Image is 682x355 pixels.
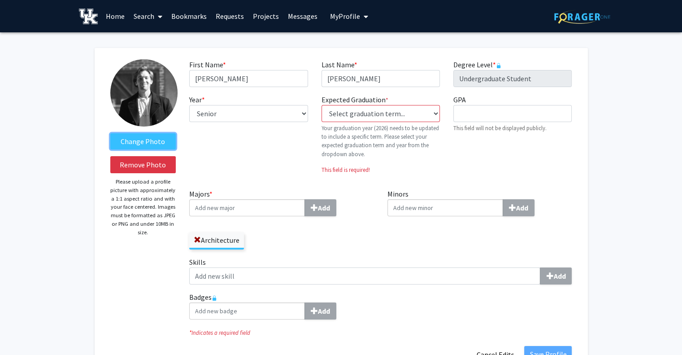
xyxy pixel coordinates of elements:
label: Degree Level [453,59,501,70]
b: Add [318,203,330,212]
svg: This information is provided and automatically updated by the University of Kentucky and is not e... [496,63,501,68]
label: ChangeProfile Picture [110,133,176,149]
input: BadgesAdd [189,302,305,320]
iframe: Chat [7,315,38,348]
label: First Name [189,59,226,70]
a: Requests [211,0,248,32]
label: Last Name [321,59,357,70]
label: Badges [189,292,572,320]
label: Skills [189,257,572,285]
img: University of Kentucky Logo [79,9,98,24]
span: My Profile [330,12,360,21]
b: Add [318,307,330,316]
label: GPA [453,94,466,105]
b: Add [516,203,528,212]
label: Minors [387,188,572,216]
label: Majors [189,188,374,216]
input: SkillsAdd [189,267,540,285]
a: Home [101,0,129,32]
a: Search [129,0,167,32]
button: Majors* [304,199,336,216]
label: Expected Graduation [321,94,388,105]
a: Messages [283,0,322,32]
button: Remove Photo [110,156,176,173]
button: Badges [304,302,336,320]
label: Year [189,94,205,105]
button: Minors [503,199,534,216]
a: Bookmarks [167,0,211,32]
button: Skills [540,267,572,285]
small: This field will not be displayed publicly. [453,124,547,131]
input: MinorsAdd [387,199,503,216]
p: Please upload a profile picture with approximately a 1:1 aspect ratio and with your face centered... [110,178,176,237]
label: Architecture [189,232,244,248]
input: Majors*Add [189,199,305,216]
img: ForagerOne Logo [554,10,610,24]
a: Projects [248,0,283,32]
p: Your graduation year (2026) needs to be updated to include a specific term. Please select your ex... [321,124,440,158]
img: Profile Picture [110,59,178,127]
i: Indicates a required field [189,329,572,337]
b: Add [553,272,565,280]
p: This field is required! [321,166,440,174]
